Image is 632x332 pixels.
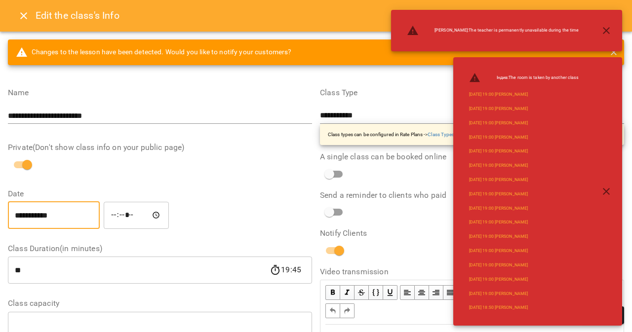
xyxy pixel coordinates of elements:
[320,268,624,276] label: Video transmission
[16,46,292,58] span: Changes to the lesson have been detected. Would you like to notify your customers?
[320,191,624,199] label: Send a reminder to clients who paid
[12,4,36,28] button: Close
[469,134,528,141] a: [DATE] 19:00 [PERSON_NAME]
[325,303,340,318] button: Undo
[320,89,624,97] label: Class Type
[469,148,528,154] a: [DATE] 19:00 [PERSON_NAME]
[469,304,528,311] a: [DATE] 18:50 [PERSON_NAME]
[320,153,624,161] label: A single class can be booked online
[399,21,587,40] li: [PERSON_NAME] : The teacher is permanently unavailable during the time
[320,229,624,237] label: Notify Clients
[369,285,383,300] button: Monospace
[469,177,528,183] a: [DATE] 19:00 [PERSON_NAME]
[340,285,355,300] button: Italic
[469,91,528,98] a: [DATE] 19:00 [PERSON_NAME]
[8,144,312,151] label: Private(Don't show class info on your public page)
[355,285,369,300] button: Strikethrough
[36,8,119,23] h6: Edit the class's Info
[8,190,312,198] label: Date
[469,162,528,169] a: [DATE] 19:00 [PERSON_NAME]
[383,285,397,300] button: Underline
[8,245,312,253] label: Class Duration(in minutes)
[8,89,312,97] label: Name
[469,120,528,126] a: [DATE] 19:00 [PERSON_NAME]
[469,291,528,297] a: [DATE] 19:00 [PERSON_NAME]
[469,276,528,283] a: [DATE] 19:00 [PERSON_NAME]
[469,191,528,197] a: [DATE] 19:00 [PERSON_NAME]
[469,262,528,268] a: [DATE] 19:00 [PERSON_NAME]
[325,285,340,300] button: Bold
[328,131,454,138] p: Class types can be configured in Rate Plans ->
[469,233,528,240] a: [DATE] 19:00 [PERSON_NAME]
[469,106,528,112] a: [DATE] 19:00 [PERSON_NAME]
[469,205,528,212] a: [DATE] 19:00 [PERSON_NAME]
[469,248,528,254] a: [DATE] 19:00 [PERSON_NAME]
[340,303,355,318] button: Redo
[469,219,528,225] a: [DATE] 19:00 [PERSON_NAME]
[461,68,587,88] li: Індив : The room is taken by another class
[8,299,312,307] label: Class capacity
